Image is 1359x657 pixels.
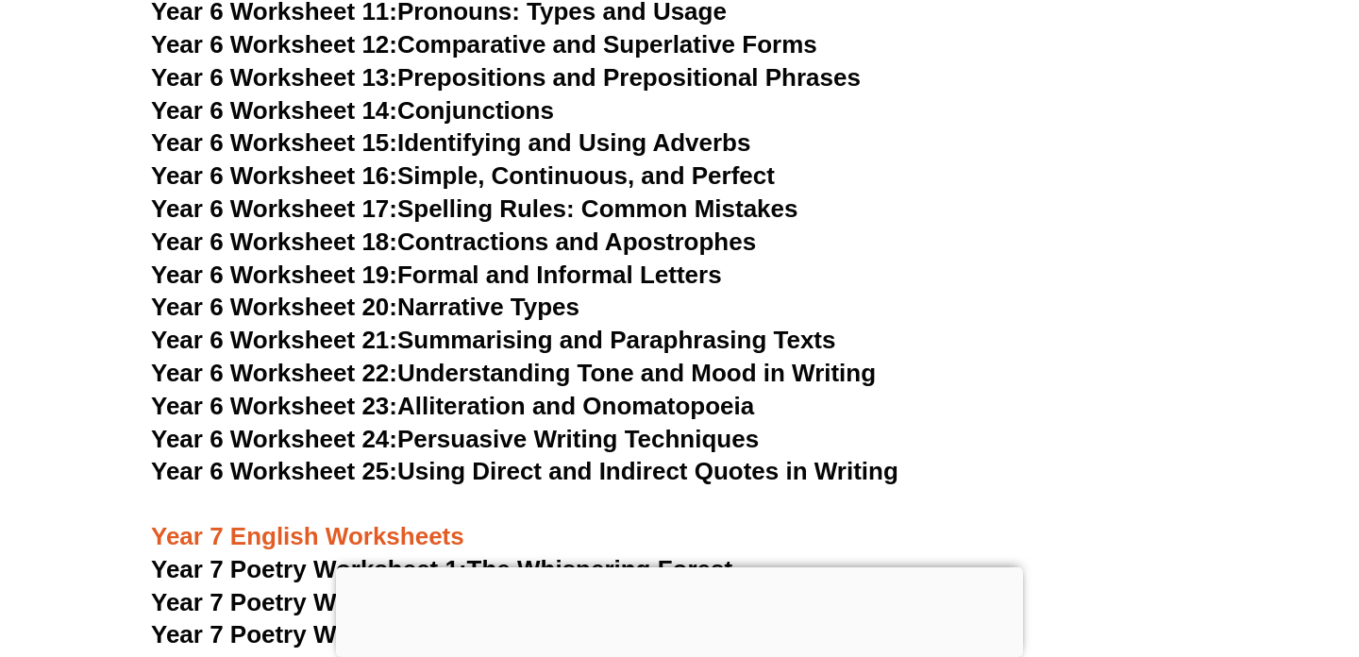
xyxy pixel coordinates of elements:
[151,30,397,59] span: Year 6 Worksheet 12:
[151,30,817,59] a: Year 6 Worksheet 12:Comparative and Superlative Forms
[151,555,732,583] a: Year 7 Poetry Worksheet 1:The Whispering Forest
[151,326,397,354] span: Year 6 Worksheet 21:
[151,293,397,321] span: Year 6 Worksheet 20:
[151,359,397,387] span: Year 6 Worksheet 22:
[151,261,722,289] a: Year 6 Worksheet 19:Formal and Informal Letters
[151,194,797,223] a: Year 6 Worksheet 17:Spelling Rules: Common Mistakes
[151,588,467,616] span: Year 7 Poetry Worksheet 2:
[151,457,397,485] span: Year 6 Worksheet 25:
[151,620,467,649] span: Year 7 Poetry Worksheet 3:
[151,326,835,354] a: Year 6 Worksheet 21:Summarising and Paraphrasing Texts
[151,128,750,157] a: Year 6 Worksheet 15:Identifying and Using Adverbs
[151,161,397,190] span: Year 6 Worksheet 16:
[336,567,1023,652] iframe: Advertisement
[151,425,759,453] a: Year 6 Worksheet 24:Persuasive Writing Techniques
[1036,444,1359,657] iframe: Chat Widget
[151,588,663,616] a: Year 7 Poetry Worksheet 2:The Ocean's Call
[151,96,397,125] span: Year 6 Worksheet 14:
[151,620,670,649] a: Year 7 Poetry Worksheet 3:The Midnight Sky
[151,425,397,453] span: Year 6 Worksheet 24:
[151,392,754,420] a: Year 6 Worksheet 23:Alliteration and Onomatopoeia
[151,261,397,289] span: Year 6 Worksheet 19:
[151,161,775,190] a: Year 6 Worksheet 16:Simple, Continuous, and Perfect
[151,359,876,387] a: Year 6 Worksheet 22:Understanding Tone and Mood in Writing
[151,128,397,157] span: Year 6 Worksheet 15:
[151,63,861,92] a: Year 6 Worksheet 13:Prepositions and Prepositional Phrases
[151,555,467,583] span: Year 7 Poetry Worksheet 1:
[151,489,1208,553] h3: Year 7 English Worksheets
[151,227,756,256] a: Year 6 Worksheet 18:Contractions and Apostrophes
[151,63,397,92] span: Year 6 Worksheet 13:
[151,227,397,256] span: Year 6 Worksheet 18:
[151,96,554,125] a: Year 6 Worksheet 14:Conjunctions
[151,457,898,485] a: Year 6 Worksheet 25:Using Direct and Indirect Quotes in Writing
[151,194,397,223] span: Year 6 Worksheet 17:
[151,392,397,420] span: Year 6 Worksheet 23:
[151,293,579,321] a: Year 6 Worksheet 20:Narrative Types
